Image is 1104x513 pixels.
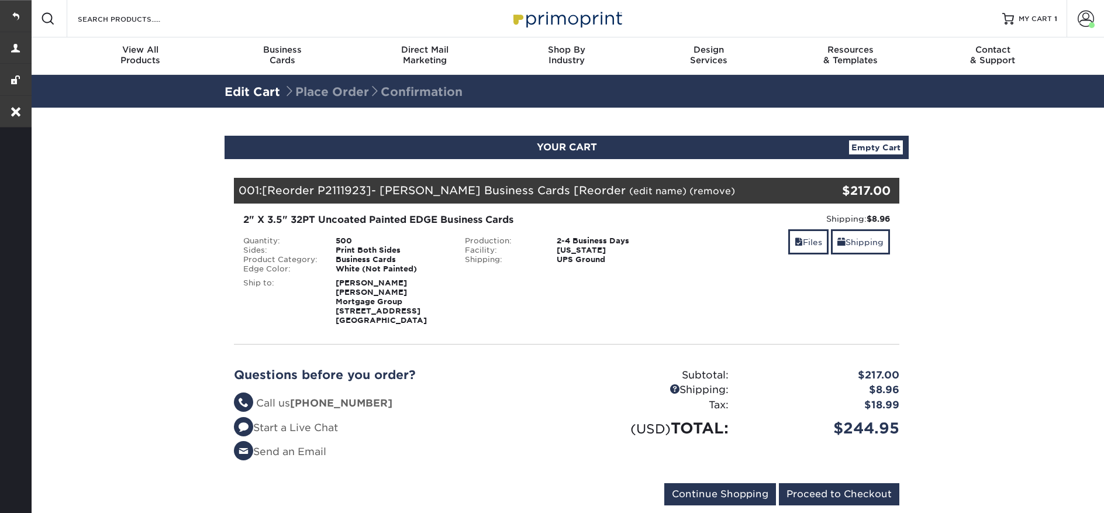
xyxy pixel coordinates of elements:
[567,383,737,398] div: Shipping:
[243,213,668,227] div: 2" X 3.5" 32PT Uncoated Painted EDGE Business Cards
[737,398,908,413] div: $18.99
[548,236,677,246] div: 2-4 Business Days
[496,44,638,55] span: Shop By
[234,422,338,433] a: Start a Live Chat
[637,37,779,75] a: DesignServices
[664,483,776,505] input: Continue Shopping
[234,236,327,246] div: Quantity:
[922,37,1064,75] a: Contact& Support
[867,214,890,223] strong: $8.96
[327,264,456,274] div: White (Not Painted)
[234,396,558,411] li: Call us
[234,178,788,204] div: 001:
[629,185,686,197] a: (edit name)
[637,44,779,66] div: Services
[284,85,463,99] span: Place Order Confirmation
[234,246,327,255] div: Sides:
[456,236,548,246] div: Production:
[779,44,922,66] div: & Templates
[537,142,597,153] span: YOUR CART
[212,37,354,75] a: BusinessCards
[567,368,737,383] div: Subtotal:
[1054,15,1057,23] span: 1
[336,278,427,325] strong: [PERSON_NAME] [PERSON_NAME] Mortgage Group [STREET_ADDRESS] [GEOGRAPHIC_DATA]
[630,421,671,436] small: (USD)
[212,44,354,55] span: Business
[354,37,496,75] a: Direct MailMarketing
[779,483,899,505] input: Proceed to Checkout
[737,383,908,398] div: $8.96
[849,140,903,154] a: Empty Cart
[831,229,890,254] a: Shipping
[788,182,891,199] div: $217.00
[327,246,456,255] div: Print Both Sides
[508,6,625,31] img: Primoprint
[327,236,456,246] div: 500
[234,264,327,274] div: Edge Color:
[70,44,212,55] span: View All
[567,417,737,439] div: TOTAL:
[327,255,456,264] div: Business Cards
[689,185,735,197] a: (remove)
[496,44,638,66] div: Industry
[548,255,677,264] div: UPS Ground
[354,44,496,66] div: Marketing
[637,44,779,55] span: Design
[1019,14,1052,24] span: MY CART
[456,255,548,264] div: Shipping:
[456,246,548,255] div: Facility:
[779,44,922,55] span: Resources
[262,184,626,197] span: [Reorder P2111923]- [PERSON_NAME] Business Cards [Reorder
[922,44,1064,66] div: & Support
[212,44,354,66] div: Cards
[234,278,327,325] div: Ship to:
[737,368,908,383] div: $217.00
[225,85,280,99] a: Edit Cart
[795,237,803,247] span: files
[548,246,677,255] div: [US_STATE]
[737,417,908,439] div: $244.95
[70,44,212,66] div: Products
[354,44,496,55] span: Direct Mail
[290,397,392,409] strong: [PHONE_NUMBER]
[779,37,922,75] a: Resources& Templates
[837,237,846,247] span: shipping
[922,44,1064,55] span: Contact
[77,12,191,26] input: SEARCH PRODUCTS.....
[686,213,890,225] div: Shipping:
[234,446,326,457] a: Send an Email
[70,37,212,75] a: View AllProducts
[234,255,327,264] div: Product Category:
[234,368,558,382] h2: Questions before you order?
[496,37,638,75] a: Shop ByIndustry
[788,229,829,254] a: Files
[567,398,737,413] div: Tax:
